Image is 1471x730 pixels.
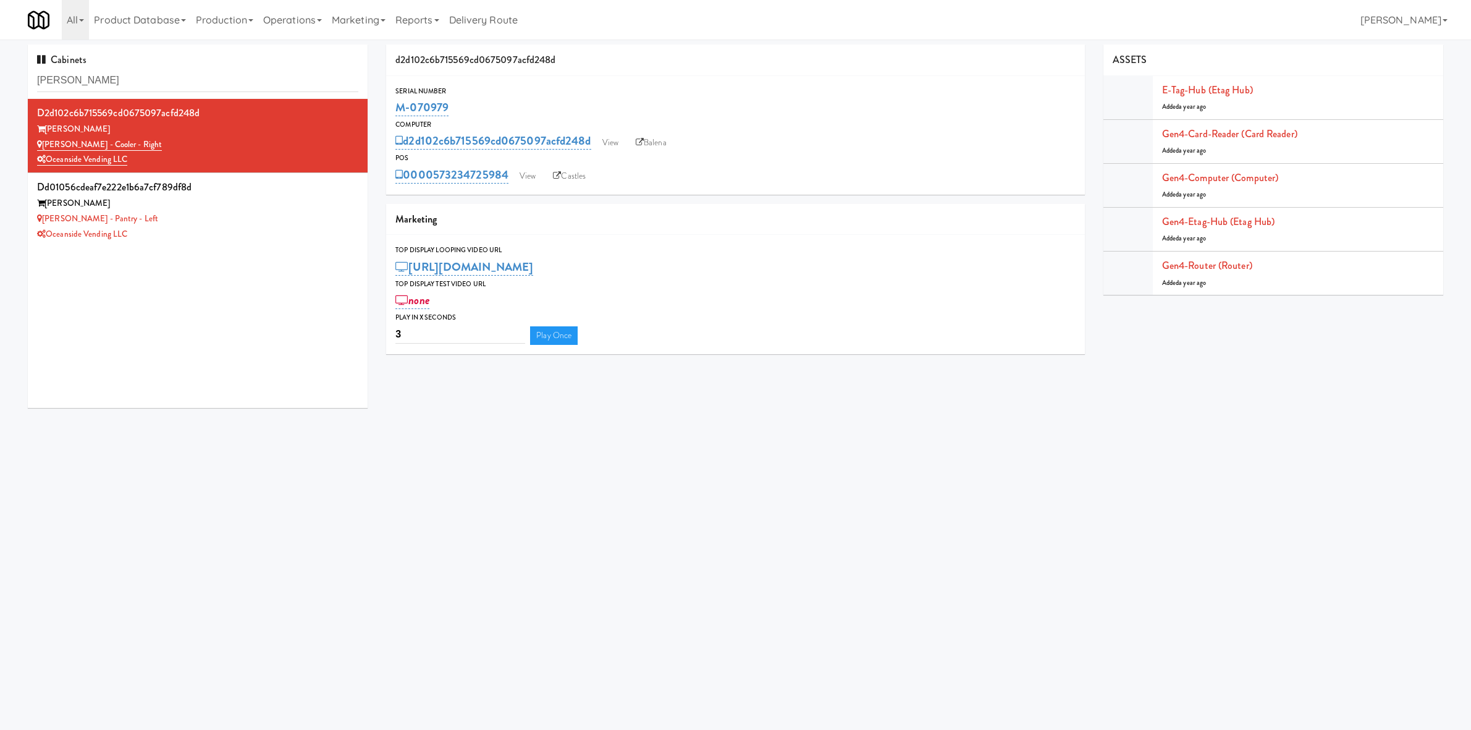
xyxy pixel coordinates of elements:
[1162,190,1207,199] span: Added
[395,258,533,276] a: [URL][DOMAIN_NAME]
[1179,234,1206,243] span: a year ago
[395,132,591,150] a: d2d102c6b715569cd0675097acfd248d
[37,122,358,137] div: [PERSON_NAME]
[37,213,158,224] a: [PERSON_NAME] - Pantry - Left
[395,278,1075,291] div: Top Display Test Video Url
[395,244,1075,257] div: Top Display Looping Video Url
[395,312,1075,324] div: Play in X seconds
[37,53,86,67] span: Cabinets
[1162,234,1207,243] span: Added
[1179,146,1206,155] span: a year ago
[630,134,673,152] a: Balena
[1162,258,1252,273] a: Gen4-router (Router)
[1162,83,1253,97] a: E-tag-hub (Etag Hub)
[530,326,578,345] a: Play Once
[395,152,1075,164] div: POS
[28,9,49,31] img: Micromart
[28,173,368,247] li: dd01056cdeaf7e222e1b6a7cf789df8d[PERSON_NAME] [PERSON_NAME] - Pantry - LeftOceanside Vending LLC
[1162,102,1207,111] span: Added
[395,212,437,226] span: Marketing
[395,99,449,116] a: M-070979
[37,196,358,211] div: [PERSON_NAME]
[547,167,592,185] a: Castles
[1179,190,1206,199] span: a year ago
[1162,171,1278,185] a: Gen4-computer (Computer)
[1162,278,1207,287] span: Added
[1179,102,1206,111] span: a year ago
[1162,146,1207,155] span: Added
[37,104,358,122] div: d2d102c6b715569cd0675097acfd248d
[1162,214,1275,229] a: Gen4-etag-hub (Etag Hub)
[395,85,1075,98] div: Serial Number
[37,138,162,151] a: [PERSON_NAME] - Cooler - Right
[1179,278,1206,287] span: a year ago
[37,228,127,240] a: Oceanside Vending LLC
[513,167,542,185] a: View
[28,99,368,173] li: d2d102c6b715569cd0675097acfd248d[PERSON_NAME] [PERSON_NAME] - Cooler - RightOceanside Vending LLC
[395,119,1075,131] div: Computer
[596,134,625,152] a: View
[1162,127,1297,141] a: Gen4-card-reader (Card Reader)
[37,178,358,197] div: dd01056cdeaf7e222e1b6a7cf789df8d
[395,166,508,184] a: 0000573234725984
[395,292,429,309] a: none
[386,45,1084,76] div: d2d102c6b715569cd0675097acfd248d
[1113,53,1147,67] span: ASSETS
[37,69,358,92] input: Search cabinets
[37,153,127,166] a: Oceanside Vending LLC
